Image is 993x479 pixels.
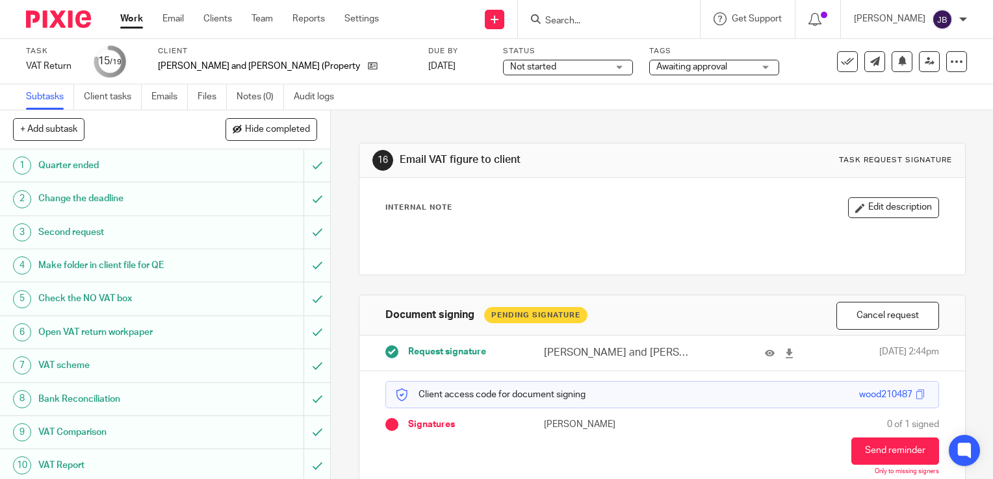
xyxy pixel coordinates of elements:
[396,388,586,401] p: Client access code for document signing
[110,58,122,66] small: /19
[251,12,273,25] a: Team
[875,468,939,476] p: Only to missing signers
[932,9,953,30] img: svg%3E
[151,84,188,110] a: Emails
[879,345,939,360] span: [DATE] 2:44pm
[385,308,474,322] h1: Document signing
[38,289,207,308] h1: Check the NO VAT box
[836,302,939,330] button: Cancel request
[38,189,207,208] h1: Change the deadline
[13,256,31,275] div: 4
[732,14,782,23] span: Get Support
[408,345,486,358] span: Request signature
[13,390,31,408] div: 8
[887,418,939,431] span: 0 of 1 signed
[344,12,379,25] a: Settings
[544,345,694,360] p: [PERSON_NAME] and [PERSON_NAME] (Property Agency) Limited - VAT Return (2).pdf
[13,290,31,308] div: 5
[428,46,487,56] label: Due by
[544,418,662,431] p: [PERSON_NAME]
[13,223,31,241] div: 3
[26,60,78,73] div: VAT Return
[851,437,939,465] button: Send reminder
[38,389,207,409] h1: Bank Reconciliation
[428,62,456,71] span: [DATE]
[38,456,207,475] h1: VAT Report
[26,10,91,28] img: Pixie
[38,356,207,375] h1: VAT scheme
[203,12,232,25] a: Clients
[859,388,912,401] div: wood210487
[503,46,633,56] label: Status
[510,62,556,71] span: Not started
[649,46,779,56] label: Tags
[13,456,31,474] div: 10
[408,418,455,431] span: Signatures
[13,156,31,175] div: 1
[38,156,207,175] h1: Quarter ended
[372,150,393,171] div: 16
[13,323,31,341] div: 6
[385,203,452,213] p: Internal Note
[158,60,361,73] p: [PERSON_NAME] and [PERSON_NAME] (Property Agency)
[848,197,939,218] button: Edit description
[120,12,143,25] a: Work
[544,16,661,27] input: Search
[226,118,317,140] button: Hide completed
[38,423,207,442] h1: VAT Comparison
[38,323,207,342] h1: Open VAT return workpaper
[245,125,310,135] span: Hide completed
[854,12,925,25] p: [PERSON_NAME]
[26,84,74,110] a: Subtasks
[38,223,207,242] h1: Second request
[656,62,727,71] span: Awaiting approval
[400,153,690,167] h1: Email VAT figure to client
[237,84,284,110] a: Notes (0)
[292,12,325,25] a: Reports
[84,84,142,110] a: Client tasks
[198,84,227,110] a: Files
[294,84,344,110] a: Audit logs
[13,118,84,140] button: + Add subtask
[839,155,952,166] div: Task request signature
[162,12,184,25] a: Email
[38,256,207,275] h1: Make folder in client file for QE
[98,54,122,69] div: 15
[13,190,31,208] div: 2
[13,423,31,441] div: 9
[158,46,412,56] label: Client
[484,307,587,323] div: Pending Signature
[13,356,31,375] div: 7
[26,46,78,56] label: Task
